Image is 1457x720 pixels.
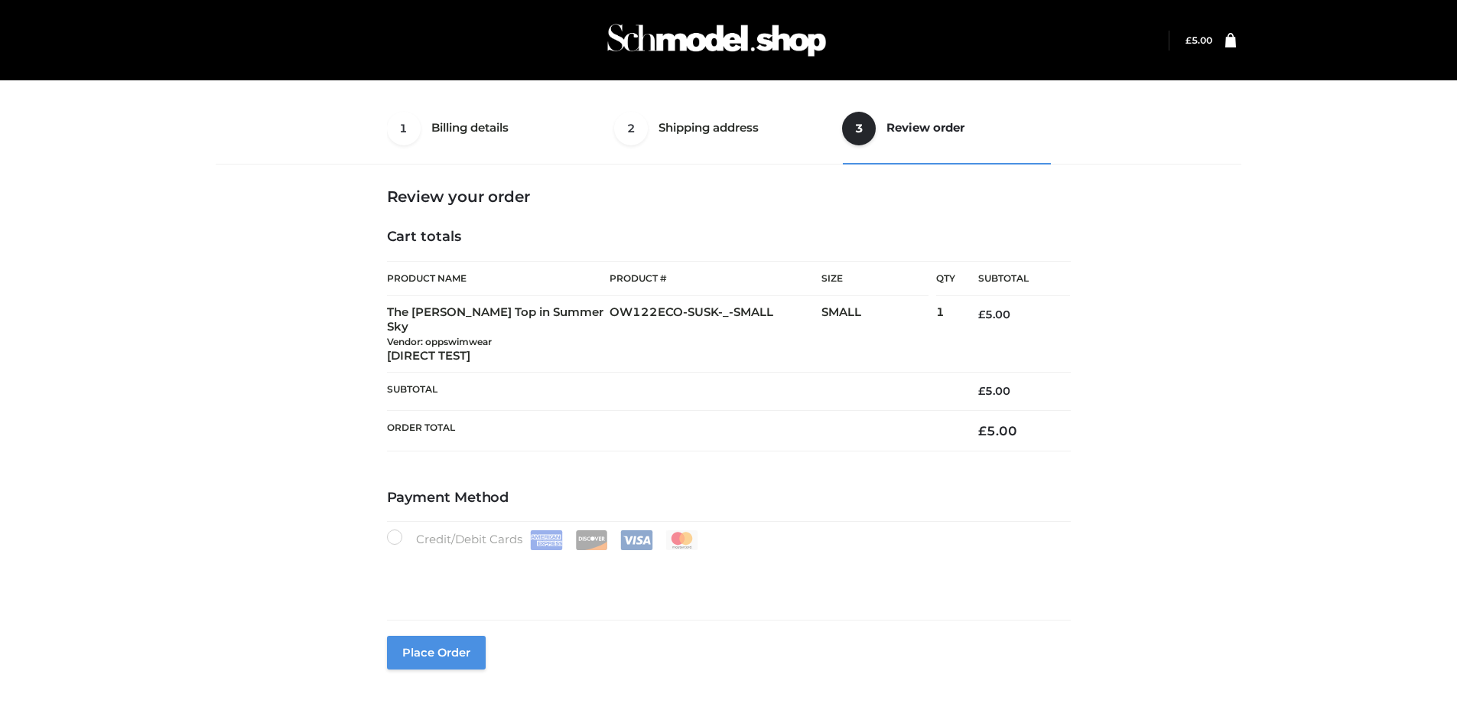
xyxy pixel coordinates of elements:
th: Product # [610,261,821,296]
th: Subtotal [387,373,956,410]
bdi: 5.00 [1185,34,1212,46]
span: £ [978,384,985,398]
th: Subtotal [955,262,1070,296]
h4: Payment Method [387,490,1071,507]
th: Qty [936,261,955,296]
iframe: Secure payment input frame [384,547,1068,603]
img: Schmodel Admin 964 [602,10,831,70]
td: OW122ECO-SUSK-_-SMALL [610,296,821,373]
th: Product Name [387,261,610,296]
h3: Review your order [387,187,1071,206]
td: The [PERSON_NAME] Top in Summer Sky [DIRECT TEST] [387,296,610,373]
img: Discover [575,530,608,550]
img: Mastercard [665,530,698,550]
button: Place order [387,636,486,670]
th: Size [821,262,929,296]
a: £5.00 [1185,34,1212,46]
h4: Cart totals [387,229,1071,246]
small: Vendor: oppswimwear [387,336,492,347]
bdi: 5.00 [978,384,1010,398]
span: £ [978,423,987,438]
th: Order Total [387,410,956,451]
bdi: 5.00 [978,308,1010,321]
label: Credit/Debit Cards [387,529,700,550]
span: £ [1185,34,1192,46]
img: Amex [530,530,563,550]
bdi: 5.00 [978,423,1017,438]
td: 1 [936,296,955,373]
img: Visa [620,530,653,550]
span: £ [978,308,985,321]
td: SMALL [821,296,936,373]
